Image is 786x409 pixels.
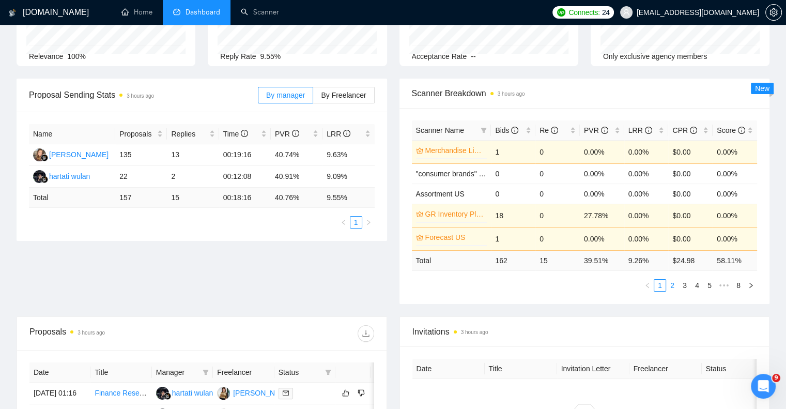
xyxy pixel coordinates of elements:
li: Previous Page [337,216,350,229]
img: logo [9,5,16,21]
td: 0.00% [713,163,757,184]
span: Invitations [412,325,757,338]
span: left [341,219,347,225]
a: 4 [691,280,703,291]
a: 2 [667,280,678,291]
span: PVR [584,126,608,134]
span: 100% [67,52,86,60]
span: Time [223,130,248,138]
span: Score [717,126,745,134]
span: filter [201,365,211,380]
span: info-circle [738,127,745,134]
td: 1 [491,227,535,250]
td: 0.00% [713,184,757,204]
td: 0.00% [580,163,624,184]
span: Bids [495,126,518,134]
span: mail [283,390,289,396]
th: Date [29,362,90,383]
td: 0.00% [580,184,624,204]
span: Scanner Breakdown [412,87,758,100]
span: Reply Rate [220,52,256,60]
td: 15 [167,188,219,208]
a: GR Inventory Planning Global [425,208,485,220]
li: 8 [732,279,745,292]
th: Date [412,359,485,379]
td: 18 [491,204,535,227]
a: Merchandise Line Global [425,145,485,156]
td: 0.00% [624,163,669,184]
span: Dashboard [186,8,220,17]
span: -- [471,52,475,60]
td: 2 [167,166,219,188]
th: Title [90,362,151,383]
span: info-circle [343,130,350,137]
span: LRR [327,130,350,138]
li: 4 [691,279,703,292]
th: Freelancer [213,362,274,383]
img: CM [217,387,230,400]
span: info-circle [601,127,608,134]
td: $0.00 [668,227,713,250]
span: Scanner Name [416,126,464,134]
button: right [362,216,375,229]
a: searchScanner [241,8,279,17]
td: 0 [491,184,535,204]
img: NK [33,148,46,161]
td: 0 [491,163,535,184]
span: crown [416,234,423,241]
span: Replies [171,128,207,140]
span: 9 [772,374,780,382]
a: hhartati wulan [156,388,213,397]
span: crown [416,147,423,154]
span: Only exclusive agency members [603,52,707,60]
a: 5 [704,280,715,291]
td: 0.00% [580,140,624,163]
td: 0.00% [713,140,757,163]
td: Total [412,250,491,270]
td: $0.00 [668,163,713,184]
td: $ 24.98 [668,250,713,270]
td: 0.00% [713,204,757,227]
a: NK[PERSON_NAME] [33,150,109,158]
span: CPR [672,126,697,134]
td: 0 [535,227,580,250]
th: Freelancer [629,359,702,379]
td: $0.00 [668,204,713,227]
span: info-circle [551,127,558,134]
td: 39.51 % [580,250,624,270]
td: 0 [535,163,580,184]
time: 3 hours ago [461,329,488,335]
a: 1 [350,217,362,228]
span: info-circle [645,127,652,134]
th: Proposals [115,124,167,144]
span: filter [325,369,331,375]
td: 58.11 % [713,250,757,270]
img: h [33,170,46,183]
td: 0.00% [713,227,757,250]
span: Re [540,126,558,134]
span: Connects: [568,7,599,18]
span: ••• [716,279,732,292]
button: left [337,216,350,229]
td: 0 [535,204,580,227]
li: Next Page [745,279,757,292]
img: gigradar-bm.png [41,176,48,183]
th: Name [29,124,115,144]
span: LRR [628,126,652,134]
button: left [641,279,654,292]
td: 13 [167,144,219,166]
button: setting [765,4,782,21]
span: 9.55% [260,52,281,60]
span: By Freelancer [321,91,366,99]
td: 135 [115,144,167,166]
span: crown [416,210,423,218]
td: 40.74% [271,144,322,166]
td: 00:18:16 [219,188,271,208]
span: download [358,329,374,338]
span: filter [323,365,333,380]
span: New [755,84,769,93]
span: Status [279,367,321,378]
